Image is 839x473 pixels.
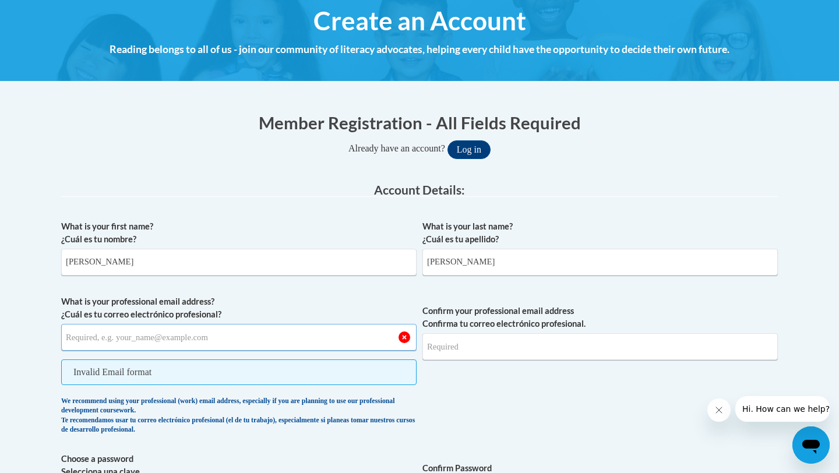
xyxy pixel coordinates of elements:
[61,295,417,321] label: What is your professional email address? ¿Cuál es tu correo electrónico profesional?
[735,396,830,422] iframe: Message from company
[61,42,778,57] h4: Reading belongs to all of us - join our community of literacy advocates, helping every child have...
[61,220,417,246] label: What is your first name? ¿Cuál es tu nombre?
[447,140,491,159] button: Log in
[707,398,731,422] iframe: Close message
[422,249,778,276] input: Metadata input
[422,305,778,330] label: Confirm your professional email address Confirma tu correo electrónico profesional.
[61,249,417,276] input: Metadata input
[422,220,778,246] label: What is your last name? ¿Cuál es tu apellido?
[61,324,417,351] input: Metadata input
[422,333,778,360] input: Required
[792,426,830,464] iframe: Button to launch messaging window
[61,359,417,385] span: Invalid Email format
[61,111,778,135] h1: Member Registration - All Fields Required
[313,5,526,36] span: Create an Account
[374,182,465,197] span: Account Details:
[348,143,445,153] span: Already have an account?
[61,397,417,435] div: We recommend using your professional (work) email address, especially if you are planning to use ...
